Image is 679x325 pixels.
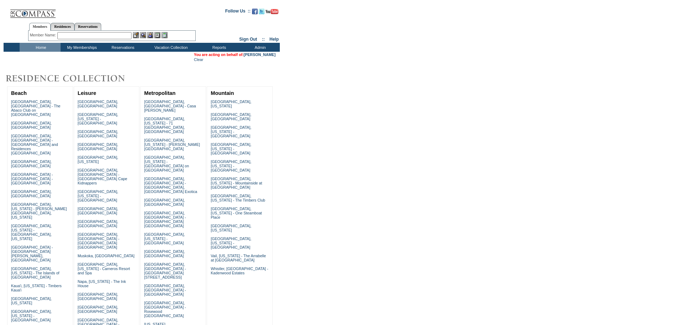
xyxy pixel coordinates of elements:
[154,32,160,38] img: Reservations
[259,9,264,14] img: Follow us on Twitter
[11,172,53,185] a: [GEOGRAPHIC_DATA] - [GEOGRAPHIC_DATA] - [GEOGRAPHIC_DATA]
[239,43,280,52] td: Admin
[144,177,197,194] a: [GEOGRAPHIC_DATA], [GEOGRAPHIC_DATA] - [GEOGRAPHIC_DATA], [GEOGRAPHIC_DATA] Exotica
[4,71,143,86] img: Destinations by Exclusive Resorts
[78,90,96,96] a: Leisure
[11,309,52,322] a: [GEOGRAPHIC_DATA], [US_STATE] - [GEOGRAPHIC_DATA]
[262,37,265,42] span: ::
[144,117,185,134] a: [GEOGRAPHIC_DATA], [US_STATE] - 71 [GEOGRAPHIC_DATA], [GEOGRAPHIC_DATA]
[211,90,234,96] a: Mountain
[11,121,52,130] a: [GEOGRAPHIC_DATA], [GEOGRAPHIC_DATA]
[51,23,74,30] a: Residences
[78,279,126,288] a: Napa, [US_STATE] - The Ink House
[211,254,266,262] a: Vail, [US_STATE] - The Arrabelle at [GEOGRAPHIC_DATA]
[225,8,251,16] td: Follow Us ::
[78,112,118,125] a: [GEOGRAPHIC_DATA], [US_STATE] - [GEOGRAPHIC_DATA]
[144,155,189,172] a: [GEOGRAPHIC_DATA], [US_STATE] - [GEOGRAPHIC_DATA] on [GEOGRAPHIC_DATA]
[78,100,118,108] a: [GEOGRAPHIC_DATA], [GEOGRAPHIC_DATA]
[78,207,118,215] a: [GEOGRAPHIC_DATA], [GEOGRAPHIC_DATA]
[211,237,251,249] a: [GEOGRAPHIC_DATA], [US_STATE] - [GEOGRAPHIC_DATA]
[144,262,186,279] a: [GEOGRAPHIC_DATA], [GEOGRAPHIC_DATA] - [GEOGRAPHIC_DATA][STREET_ADDRESS]
[144,90,175,96] a: Metropolitan
[30,32,57,38] div: Member Name:
[11,296,52,305] a: [GEOGRAPHIC_DATA], [US_STATE]
[78,142,118,151] a: [GEOGRAPHIC_DATA], [GEOGRAPHIC_DATA]
[11,245,53,262] a: [GEOGRAPHIC_DATA] - [GEOGRAPHIC_DATA][PERSON_NAME], [GEOGRAPHIC_DATA]
[144,198,185,207] a: [GEOGRAPHIC_DATA], [GEOGRAPHIC_DATA]
[266,9,278,14] img: Subscribe to our YouTube Channel
[211,142,251,155] a: [GEOGRAPHIC_DATA], [US_STATE] - [GEOGRAPHIC_DATA]
[11,159,52,168] a: [GEOGRAPHIC_DATA], [GEOGRAPHIC_DATA]
[211,159,251,172] a: [GEOGRAPHIC_DATA], [US_STATE] - [GEOGRAPHIC_DATA]
[102,43,143,52] td: Reservations
[11,100,61,117] a: [GEOGRAPHIC_DATA], [GEOGRAPHIC_DATA] - The Abaco Club on [GEOGRAPHIC_DATA]
[78,262,130,275] a: [GEOGRAPHIC_DATA], [US_STATE] - Carneros Resort and Spa
[78,189,118,202] a: [GEOGRAPHIC_DATA], [US_STATE] - [GEOGRAPHIC_DATA]
[211,125,251,138] a: [GEOGRAPHIC_DATA], [US_STATE] - [GEOGRAPHIC_DATA]
[78,254,134,258] a: Muskoka, [GEOGRAPHIC_DATA]
[74,23,101,30] a: Reservations
[20,43,61,52] td: Home
[133,32,139,38] img: b_edit.gif
[211,112,251,121] a: [GEOGRAPHIC_DATA], [GEOGRAPHIC_DATA]
[78,232,119,249] a: [GEOGRAPHIC_DATA], [GEOGRAPHIC_DATA] - [GEOGRAPHIC_DATA] [GEOGRAPHIC_DATA]
[78,305,118,314] a: [GEOGRAPHIC_DATA], [GEOGRAPHIC_DATA]
[144,211,186,228] a: [GEOGRAPHIC_DATA], [GEOGRAPHIC_DATA] - [GEOGRAPHIC_DATA] [GEOGRAPHIC_DATA]
[140,32,146,38] img: View
[252,9,258,14] img: Become our fan on Facebook
[144,301,186,318] a: [GEOGRAPHIC_DATA], [GEOGRAPHIC_DATA] - Rosewood [GEOGRAPHIC_DATA]
[144,232,185,245] a: [GEOGRAPHIC_DATA], [US_STATE] - [GEOGRAPHIC_DATA]
[198,43,239,52] td: Reports
[78,168,127,185] a: [GEOGRAPHIC_DATA], [GEOGRAPHIC_DATA] - [GEOGRAPHIC_DATA] Cape Kidnappers
[11,224,52,241] a: [GEOGRAPHIC_DATA], [US_STATE] - [GEOGRAPHIC_DATA], [US_STATE]
[78,292,118,301] a: [GEOGRAPHIC_DATA], [GEOGRAPHIC_DATA]
[143,43,198,52] td: Vacation Collection
[144,100,196,112] a: [GEOGRAPHIC_DATA], [GEOGRAPHIC_DATA] - Casa [PERSON_NAME]
[211,224,251,232] a: [GEOGRAPHIC_DATA], [US_STATE]
[29,23,51,31] a: Members
[11,189,52,198] a: [GEOGRAPHIC_DATA], [GEOGRAPHIC_DATA]
[144,138,200,151] a: [GEOGRAPHIC_DATA], [US_STATE] - [PERSON_NAME][GEOGRAPHIC_DATA]
[259,11,264,15] a: Follow us on Twitter
[78,155,118,164] a: [GEOGRAPHIC_DATA], [US_STATE]
[144,284,186,296] a: [GEOGRAPHIC_DATA], [GEOGRAPHIC_DATA] - [GEOGRAPHIC_DATA]
[147,32,153,38] img: Impersonate
[78,219,118,228] a: [GEOGRAPHIC_DATA], [GEOGRAPHIC_DATA]
[269,37,279,42] a: Help
[161,32,168,38] img: b_calculator.gif
[239,37,257,42] a: Sign Out
[10,4,56,18] img: Compass Home
[211,100,251,108] a: [GEOGRAPHIC_DATA], [US_STATE]
[194,57,203,62] a: Clear
[244,52,276,57] a: [PERSON_NAME]
[78,130,118,138] a: [GEOGRAPHIC_DATA], [GEOGRAPHIC_DATA]
[11,134,58,155] a: [GEOGRAPHIC_DATA], [GEOGRAPHIC_DATA] - [GEOGRAPHIC_DATA] and Residences [GEOGRAPHIC_DATA]
[211,266,268,275] a: Whistler, [GEOGRAPHIC_DATA] - Kadenwood Estates
[266,11,278,15] a: Subscribe to our YouTube Channel
[11,266,60,279] a: [GEOGRAPHIC_DATA], [US_STATE] - The Islands of [GEOGRAPHIC_DATA]
[144,249,185,258] a: [GEOGRAPHIC_DATA], [GEOGRAPHIC_DATA]
[11,284,62,292] a: Kaua'i, [US_STATE] - Timbers Kaua'i
[211,207,262,219] a: [GEOGRAPHIC_DATA], [US_STATE] - One Steamboat Place
[61,43,102,52] td: My Memberships
[252,11,258,15] a: Become our fan on Facebook
[194,52,276,57] span: You are acting on behalf of:
[211,177,262,189] a: [GEOGRAPHIC_DATA], [US_STATE] - Mountainside at [GEOGRAPHIC_DATA]
[211,194,265,202] a: [GEOGRAPHIC_DATA], [US_STATE] - The Timbers Club
[11,202,67,219] a: [GEOGRAPHIC_DATA], [US_STATE] - [PERSON_NAME][GEOGRAPHIC_DATA], [US_STATE]
[11,90,27,96] a: Beach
